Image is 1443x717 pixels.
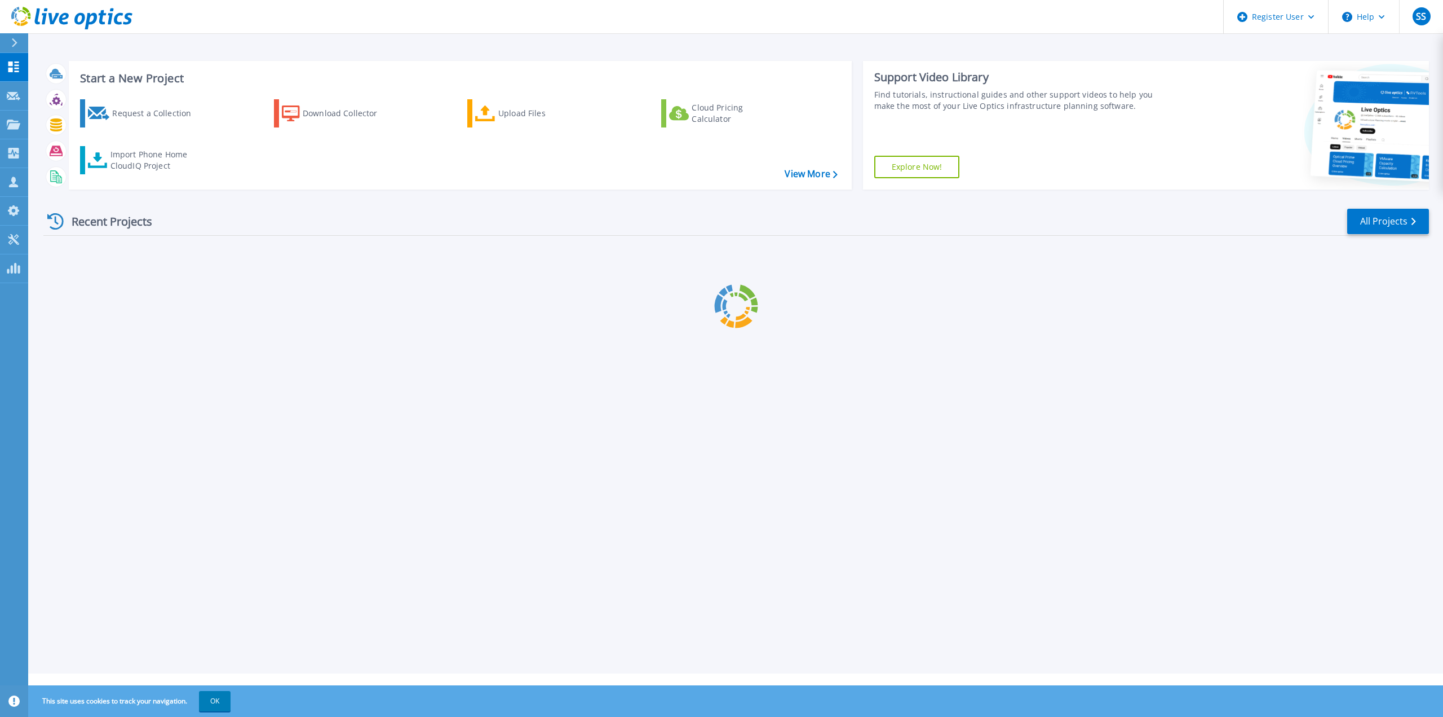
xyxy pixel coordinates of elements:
[467,99,593,127] a: Upload Files
[498,102,588,125] div: Upload Files
[874,89,1167,112] div: Find tutorials, instructional guides and other support videos to help you make the most of your L...
[31,691,231,711] span: This site uses cookies to track your navigation.
[692,102,782,125] div: Cloud Pricing Calculator
[874,156,960,178] a: Explore Now!
[1416,12,1426,21] span: SS
[1347,209,1429,234] a: All Projects
[303,102,393,125] div: Download Collector
[274,99,400,127] a: Download Collector
[80,72,837,85] h3: Start a New Project
[80,99,206,127] a: Request a Collection
[43,208,167,235] div: Recent Projects
[785,169,837,179] a: View More
[874,70,1167,85] div: Support Video Library
[112,102,202,125] div: Request a Collection
[661,99,787,127] a: Cloud Pricing Calculator
[199,691,231,711] button: OK
[110,149,198,171] div: Import Phone Home CloudIQ Project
